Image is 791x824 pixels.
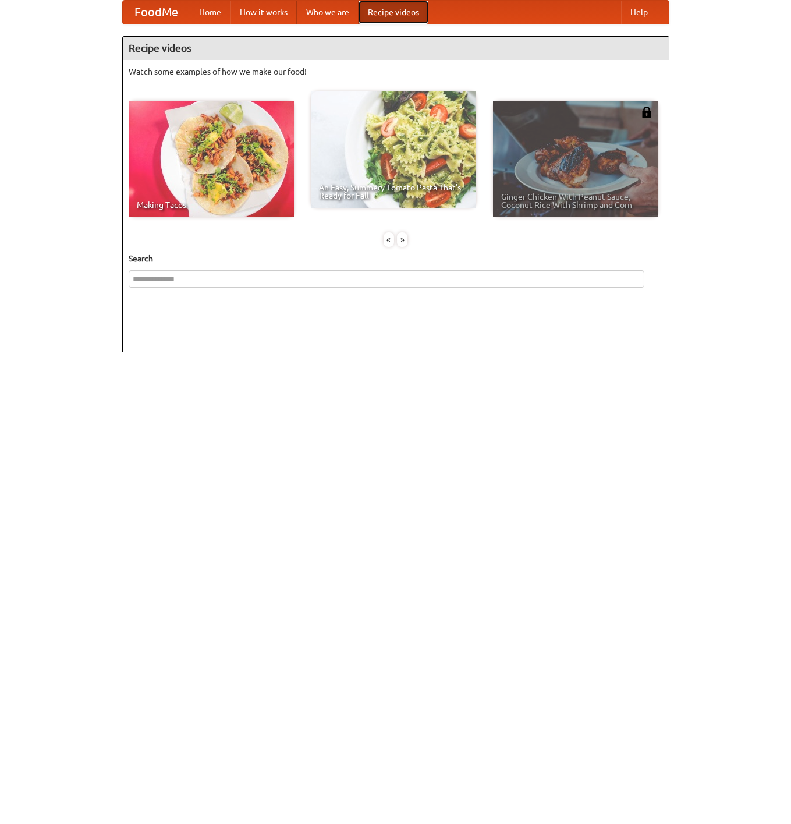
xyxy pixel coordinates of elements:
a: Help [621,1,657,24]
div: » [397,232,407,247]
p: Watch some examples of how we make our food! [129,66,663,77]
a: Who we are [297,1,359,24]
a: Home [190,1,230,24]
div: « [384,232,394,247]
span: Making Tacos [137,201,286,209]
a: FoodMe [123,1,190,24]
h4: Recipe videos [123,37,669,60]
h5: Search [129,253,663,264]
a: An Easy, Summery Tomato Pasta That's Ready for Fall [311,91,476,208]
img: 483408.png [641,107,652,118]
a: Making Tacos [129,101,294,217]
span: An Easy, Summery Tomato Pasta That's Ready for Fall [319,183,468,200]
a: Recipe videos [359,1,428,24]
a: How it works [230,1,297,24]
